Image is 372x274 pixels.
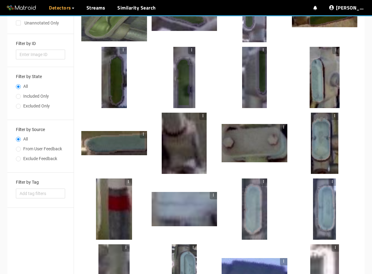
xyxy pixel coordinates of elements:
h3: Filter by ID [16,41,65,46]
div: Unannotated Only [16,20,65,26]
h3: Filter by Source [16,127,65,132]
span: Exclude Feedback [21,156,60,161]
h3: Filter by State [16,74,65,79]
a: Similarity Search [117,4,156,11]
span: All [21,137,30,141]
span: Excluded Only [21,103,52,108]
a: Streams [87,4,105,11]
span: Add tag filters [20,190,61,197]
span: Detectors [49,4,71,11]
input: Enter Image ID [16,50,65,59]
img: Matroid logo [6,3,37,13]
span: All [21,84,30,89]
span: From User Feedback [21,146,64,151]
h3: Filter by Tag [16,180,65,185]
span: Included Only [21,94,51,99]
